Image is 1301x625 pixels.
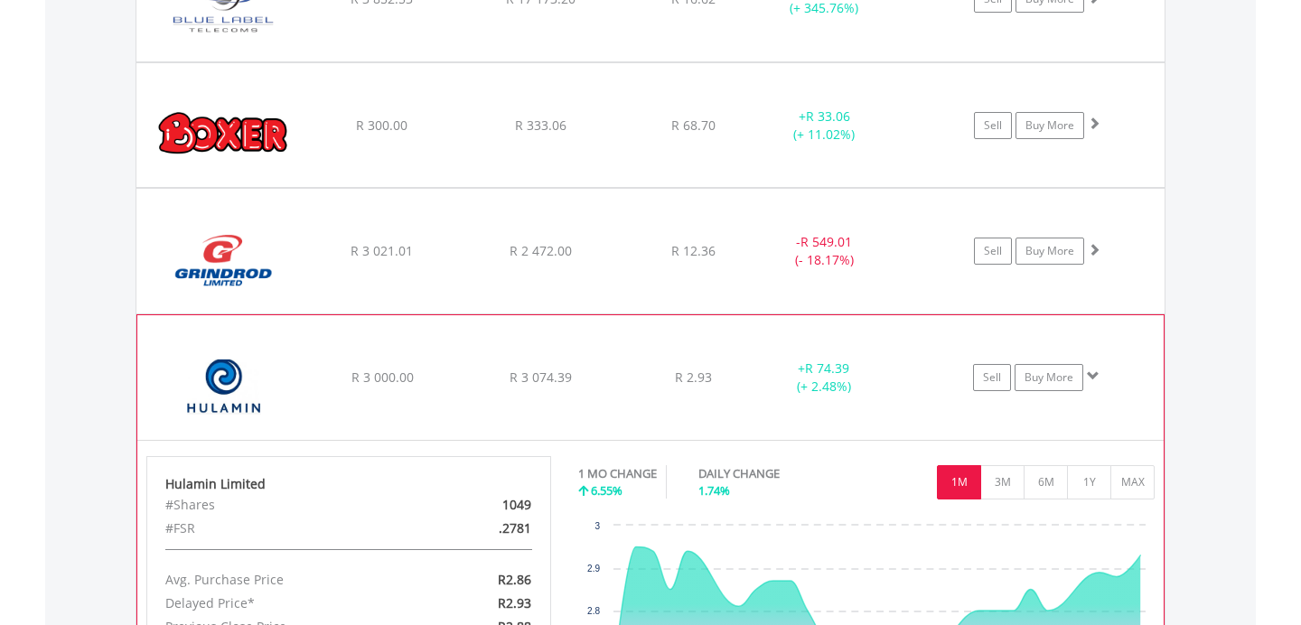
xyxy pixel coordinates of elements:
span: R 12.36 [671,242,716,259]
span: R 2.93 [675,368,712,386]
span: R 3 000.00 [351,368,414,386]
span: 1.74% [698,482,730,499]
span: R2.93 [498,594,531,611]
span: R 68.70 [671,117,716,134]
div: Hulamin Limited [165,475,532,493]
div: DAILY CHANGE [698,465,843,482]
img: EQU.ZA.HLM.png [146,338,302,435]
div: - (- 18.17%) [756,233,893,269]
div: Delayed Price* [152,592,414,615]
button: MAX [1110,465,1155,499]
span: R2.86 [498,571,531,588]
button: 3M [980,465,1025,499]
text: 3 [594,521,600,531]
div: #Shares [152,493,414,517]
button: 1M [937,465,981,499]
div: #FSR [152,517,414,540]
div: + (+ 2.48%) [756,359,892,396]
img: EQU.ZA.BOX.png [145,86,301,182]
text: 2.8 [587,606,600,616]
button: 6M [1024,465,1068,499]
span: R 33.06 [806,107,850,125]
img: EQU.ZA.GND.png [145,211,301,309]
span: R 2 472.00 [510,242,572,259]
span: R 3 074.39 [510,368,572,386]
text: 2.9 [587,564,600,574]
div: 1049 [414,493,545,517]
a: Sell [974,112,1012,139]
button: 1Y [1067,465,1111,499]
div: + (+ 11.02%) [756,107,893,144]
a: Buy More [1016,112,1084,139]
span: R 300.00 [356,117,407,134]
div: Avg. Purchase Price [152,568,414,592]
span: R 74.39 [805,359,849,377]
div: 1 MO CHANGE [578,465,657,482]
a: Sell [974,238,1012,265]
span: R 333.06 [515,117,566,134]
a: Buy More [1016,238,1084,265]
span: R 3 021.01 [351,242,413,259]
a: Buy More [1015,364,1083,391]
a: Sell [973,364,1011,391]
span: 6.55% [591,482,622,499]
span: R 549.01 [800,233,852,250]
div: .2781 [414,517,545,540]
